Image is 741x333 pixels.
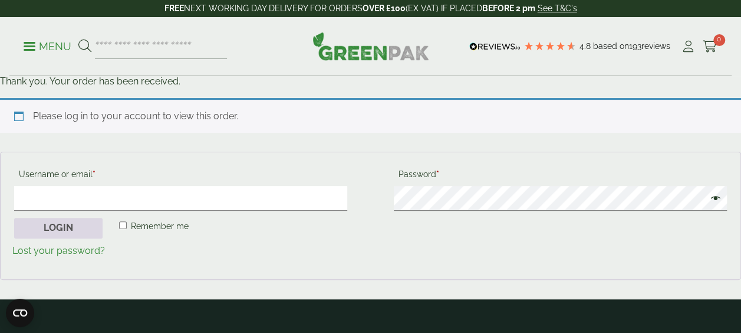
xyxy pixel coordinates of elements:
div: 4.8 Stars [523,41,577,51]
img: GreenPak Supplies [312,32,429,60]
i: Cart [703,41,717,53]
i: My Account [681,41,696,53]
strong: BEFORE 2 pm [482,4,535,13]
span: 193 [629,41,641,51]
a: Menu [24,40,71,51]
p: Menu [24,40,71,54]
a: See T&C's [538,4,577,13]
label: Username or email [14,166,347,186]
span: 4.8 [579,41,593,51]
img: REVIEWS.io [469,43,521,51]
span: Remember me [131,221,189,231]
label: Password [394,166,727,186]
strong: FREE [164,4,184,13]
input: Remember me [119,221,127,229]
span: 0 [713,34,725,46]
strong: OVER £100 [363,4,406,13]
a: 0 [703,38,717,56]
span: reviews [641,41,670,51]
button: Open CMP widget [6,299,34,327]
a: Lost your password? [12,245,105,256]
button: Login [14,218,103,239]
span: Based on [593,41,629,51]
